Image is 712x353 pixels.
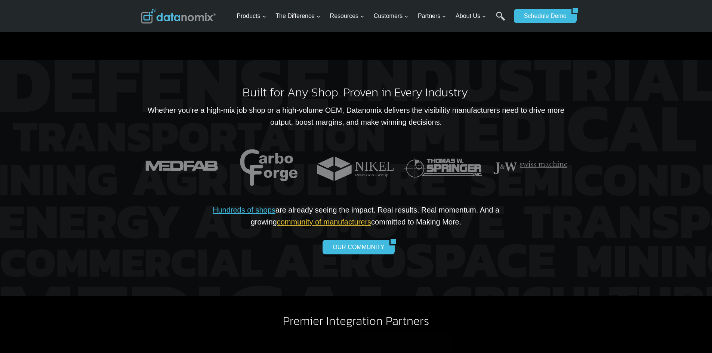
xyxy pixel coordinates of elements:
[402,140,484,195] div: 17 of 26
[228,140,310,195] div: 15 of 26
[213,206,275,214] a: Hundreds of shops
[237,11,266,21] span: Products
[456,11,486,21] span: About Us
[496,12,505,28] a: Search
[315,140,397,195] img: Nikel Precision, Datanomix Customer
[418,11,446,21] span: Partners
[4,221,124,349] iframe: Popup CTA
[84,167,95,172] a: Terms
[141,86,571,98] h2: Built for Any Shop. Proven in Every Industry.
[234,4,510,28] nav: Primary Navigation
[489,140,571,195] img: Datanomix Customer, J&W Swiss Machine
[323,240,389,254] a: OUR COMMUNITY
[102,167,126,172] a: Privacy Policy
[141,140,571,195] div: Photo Gallery Carousel
[168,92,197,99] span: State/Region
[228,140,310,195] img: Datanomix Customer, Carbo Forge
[141,140,223,195] img: Datanomix Customer - Medfab
[374,11,409,21] span: Customers
[277,218,371,226] a: community of manufacturers
[141,104,571,128] p: Whether you’re a high-mix job shop or a high-volume OEM, Datanomix delivers the visibility manufa...
[402,140,484,195] img: Datanomix Customer, TW Springer
[168,31,202,38] span: Phone number
[141,9,216,24] img: Datanomix
[514,9,571,23] a: Schedule Demo
[275,11,321,21] span: The Difference
[168,0,192,7] span: Last Name
[141,140,223,195] div: 14 of 26
[489,140,571,195] div: 18 of 26
[315,140,397,195] div: 16 of 26
[141,315,571,327] h2: Premier Integration Partners
[330,11,364,21] span: Resources
[189,204,524,228] p: are already seeing the impact. Real results. Real momentum. And a growing committed to Making More.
